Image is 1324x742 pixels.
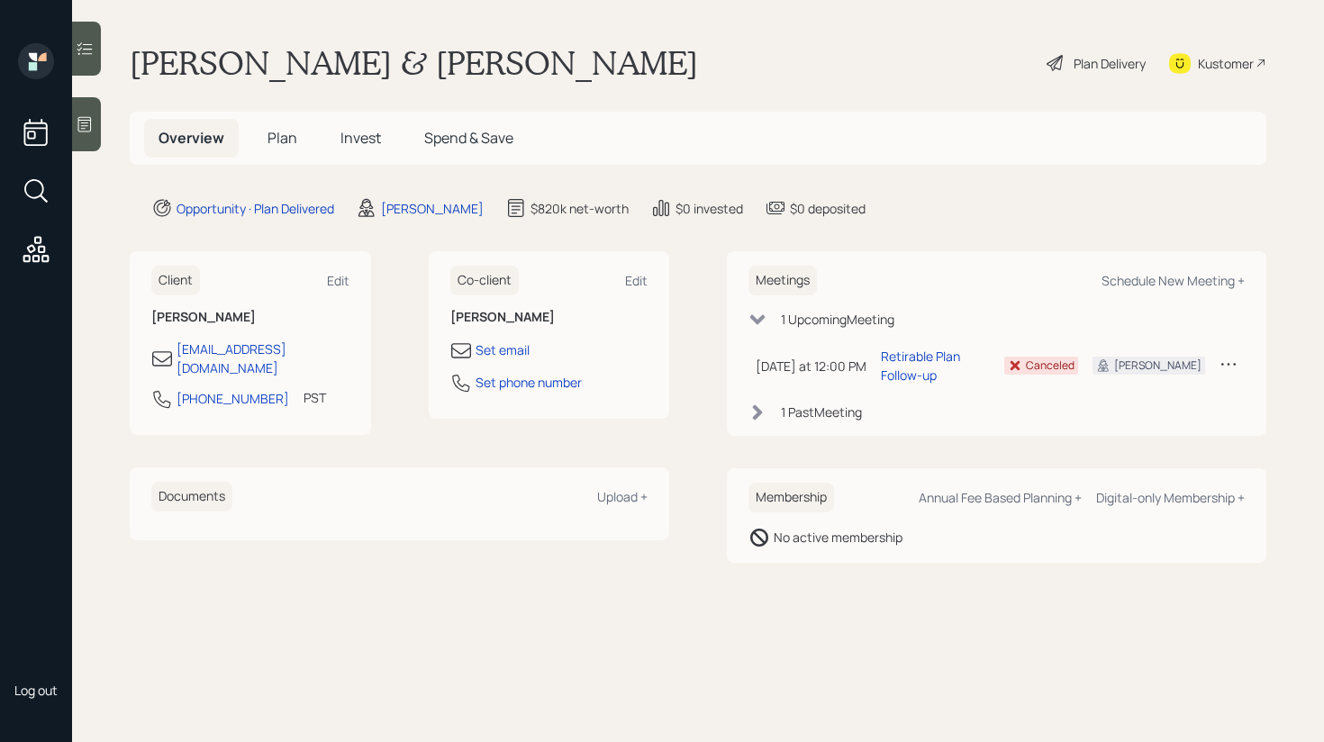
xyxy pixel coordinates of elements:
[450,310,648,325] h6: [PERSON_NAME]
[774,528,902,547] div: No active membership
[130,43,698,83] h1: [PERSON_NAME] & [PERSON_NAME]
[177,339,349,377] div: [EMAIL_ADDRESS][DOMAIN_NAME]
[748,483,834,512] h6: Membership
[381,199,484,218] div: [PERSON_NAME]
[597,488,648,505] div: Upload +
[151,310,349,325] h6: [PERSON_NAME]
[1102,272,1245,289] div: Schedule New Meeting +
[756,357,866,376] div: [DATE] at 12:00 PM
[14,682,58,699] div: Log out
[748,266,817,295] h6: Meetings
[177,199,334,218] div: Opportunity · Plan Delivered
[676,199,743,218] div: $0 invested
[476,340,530,359] div: Set email
[781,310,894,329] div: 1 Upcoming Meeting
[1074,54,1146,73] div: Plan Delivery
[1026,357,1075,374] div: Canceled
[531,199,629,218] div: $820k net-worth
[450,266,519,295] h6: Co-client
[18,624,54,660] img: retirable_logo.png
[159,128,224,148] span: Overview
[781,403,862,421] div: 1 Past Meeting
[327,272,349,289] div: Edit
[625,272,648,289] div: Edit
[881,347,990,385] div: Retirable Plan Follow-up
[340,128,381,148] span: Invest
[424,128,513,148] span: Spend & Save
[304,388,326,407] div: PST
[151,482,232,511] h6: Documents
[919,489,1082,506] div: Annual Fee Based Planning +
[476,373,582,392] div: Set phone number
[1096,489,1245,506] div: Digital-only Membership +
[1198,54,1254,73] div: Kustomer
[1114,357,1202,374] div: [PERSON_NAME]
[790,199,866,218] div: $0 deposited
[268,128,297,148] span: Plan
[177,389,289,408] div: [PHONE_NUMBER]
[151,266,200,295] h6: Client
